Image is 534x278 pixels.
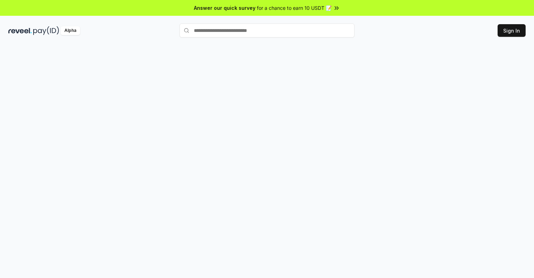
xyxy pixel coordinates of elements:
[8,26,32,35] img: reveel_dark
[194,4,255,12] span: Answer our quick survey
[498,24,526,37] button: Sign In
[257,4,332,12] span: for a chance to earn 10 USDT 📝
[33,26,59,35] img: pay_id
[61,26,80,35] div: Alpha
